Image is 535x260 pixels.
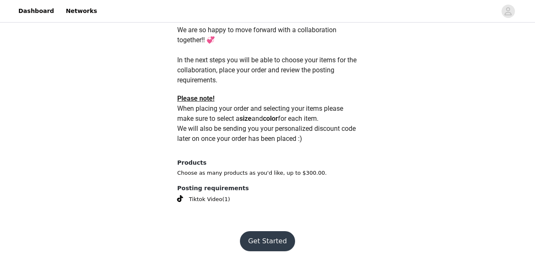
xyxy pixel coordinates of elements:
p: Choose as many products as you'd like, up to $300.00. [177,169,358,177]
span: We are so happy to move forward with a collaboration together!! 💞 [177,26,338,44]
span: We will also be sending you your personalized discount code later on once your order has been pla... [177,125,357,143]
span: In the next steps you will be able to choose your items for the collaboration, place your order a... [177,56,358,84]
span: (1) [222,195,230,204]
button: Get Started [240,231,296,251]
span: Tiktok Video [189,195,222,204]
a: Networks [61,2,102,20]
div: avatar [504,5,512,18]
strong: color [263,115,278,122]
h4: Posting requirements [177,184,358,193]
h4: Products [177,158,358,167]
a: Dashboard [13,2,59,20]
span: When placing your order and selecting your items please make sure to select a and for each item. [177,105,345,122]
span: Please note! [177,94,214,102]
strong: size [239,115,252,122]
